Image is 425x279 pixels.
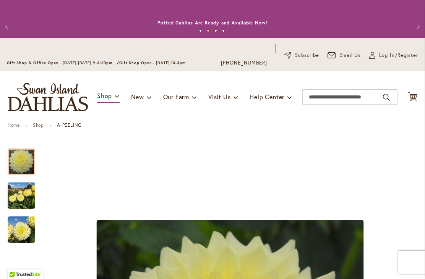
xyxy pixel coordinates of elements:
[8,175,43,209] div: A-Peeling
[250,93,284,101] span: Help Center
[57,122,81,128] strong: A-PEELING
[8,211,35,248] img: A-Peeling
[8,122,19,128] a: Home
[222,29,225,32] button: 4 of 4
[199,29,202,32] button: 1 of 4
[97,92,112,100] span: Shop
[214,29,217,32] button: 3 of 4
[379,52,418,59] span: Log In/Register
[339,52,361,59] span: Email Us
[33,122,44,128] a: Shop
[410,19,425,34] button: Next
[8,177,35,214] img: A-Peeling
[7,60,119,65] span: Gift Shop & Office Open - [DATE]-[DATE] 9-4:30pm /
[208,93,230,101] span: Visit Us
[8,209,35,243] div: A-Peeling
[369,52,418,59] a: Log In/Register
[284,52,319,59] a: Subscribe
[207,29,209,32] button: 2 of 4
[295,52,319,59] span: Subscribe
[157,20,268,26] a: Potted Dahlias Are Ready and Available Now!
[8,83,88,111] a: store logo
[119,60,186,65] span: Gift Shop Open - [DATE] 10-3pm
[6,252,27,273] iframe: Launch Accessibility Center
[328,52,361,59] a: Email Us
[8,141,43,175] div: A-Peeling
[221,59,267,67] a: [PHONE_NUMBER]
[131,93,144,101] span: New
[163,93,189,101] span: Our Farm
